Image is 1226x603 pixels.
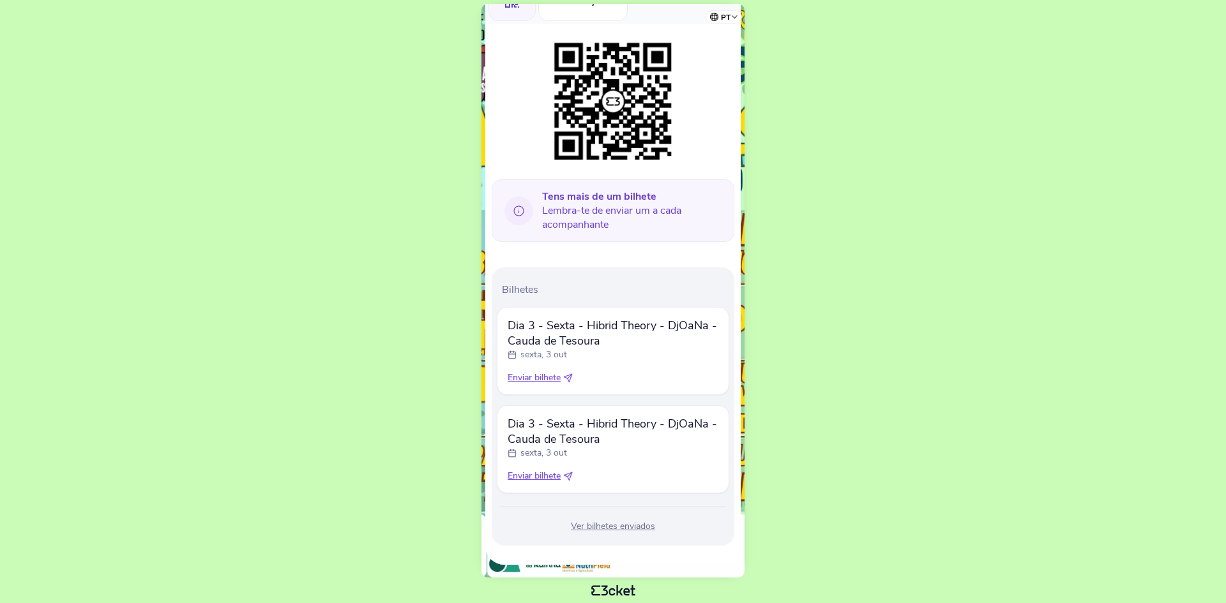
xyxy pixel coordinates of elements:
[508,470,561,482] span: Enviar bilhete
[520,447,567,459] p: sexta, 3 out
[520,348,567,361] p: sexta, 3 out
[508,318,718,348] span: Dia 3 - Sexta - Hibrid Theory - DjOaNa - Cauda de Tesoura
[508,416,718,447] span: Dia 3 - Sexta - Hibrid Theory - DjOaNa - Cauda de Tesoura
[497,520,729,533] div: Ver bilhetes enviados
[548,36,678,167] img: d9a92f5b2a864385828ef6992c270bd7.png
[502,283,729,297] p: Bilhetes
[542,190,656,204] b: Tens mais de um bilhete
[508,371,561,384] span: Enviar bilhete
[542,190,724,232] span: Lembra-te de enviar um a cada acompanhante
